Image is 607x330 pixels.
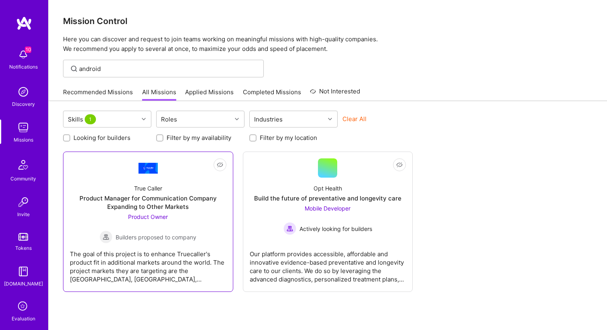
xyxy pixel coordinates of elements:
[15,263,31,279] img: guide book
[69,64,79,73] i: icon SearchGrey
[128,213,168,220] span: Product Owner
[243,88,301,101] a: Completed Missions
[260,134,317,142] label: Filter by my location
[85,114,96,124] span: 1
[134,184,162,192] div: True Caller
[63,16,593,26] h3: Mission Control
[18,233,28,241] img: tokens
[14,155,33,174] img: Community
[116,233,196,241] span: Builders proposed to company
[342,115,367,123] button: Clear All
[70,158,226,285] a: Company LogoTrue CallerProduct Manager for Communication Company Expanding to Other MarketsProduc...
[12,100,35,108] div: Discovery
[250,243,406,283] div: Our platform provides accessible, affordable and innovative evidence-based preventative and longe...
[17,210,30,219] div: Invite
[167,134,231,142] label: Filter by my availability
[235,117,239,121] i: icon Chevron
[9,63,38,71] div: Notifications
[252,113,285,125] div: Industries
[396,162,403,168] i: icon EyeClosed
[12,314,35,323] div: Evaluation
[217,162,223,168] i: icon EyeClosed
[14,136,33,144] div: Missions
[159,113,179,125] div: Roles
[70,194,226,211] div: Product Manager for Communication Company Expanding to Other Markets
[15,244,32,252] div: Tokens
[283,222,296,235] img: Actively looking for builders
[63,34,593,54] p: Here you can discover and request to join teams working on meaningful missions with high-quality ...
[16,16,32,30] img: logo
[299,225,372,233] span: Actively looking for builders
[142,117,146,121] i: icon Chevron
[79,65,258,73] input: Find Mission...
[4,279,43,288] div: [DOMAIN_NAME]
[25,47,31,53] span: 10
[314,184,342,192] div: Opt Health
[305,205,350,212] span: Mobile Developer
[66,113,100,125] div: Skills
[100,231,112,243] img: Builders proposed to company
[310,87,360,101] a: Not Interested
[73,134,130,142] label: Looking for builders
[185,88,234,101] a: Applied Missions
[254,194,401,202] div: Build the future of preventative and longevity care
[328,117,332,121] i: icon Chevron
[15,119,31,136] img: teamwork
[142,88,176,101] a: All Missions
[10,174,36,183] div: Community
[15,47,31,63] img: bell
[63,88,133,101] a: Recommended Missions
[15,194,31,210] img: Invite
[250,158,406,285] a: Opt HealthBuild the future of preventative and longevity careMobile Developer Actively looking fo...
[139,163,158,174] img: Company Logo
[16,299,31,314] i: icon SelectionTeam
[70,243,226,283] div: The goal of this project is to enhance Truecaller's product fit in additional markets around the ...
[15,84,31,100] img: discovery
